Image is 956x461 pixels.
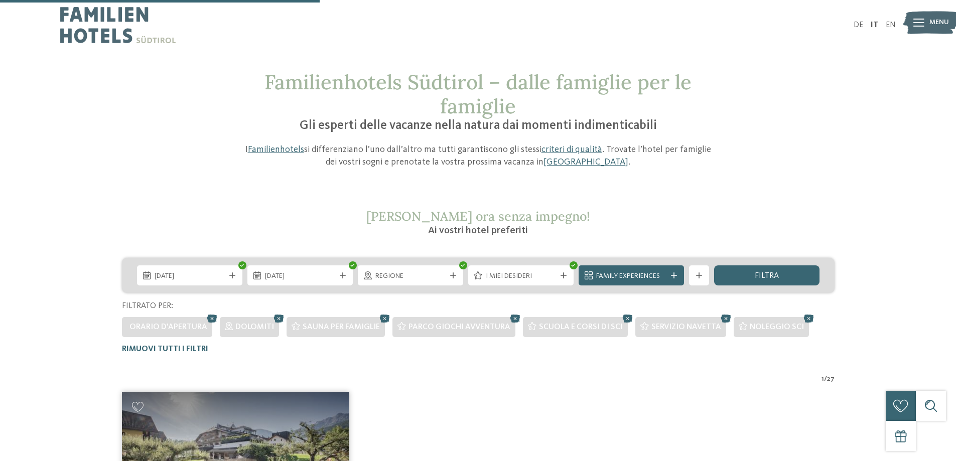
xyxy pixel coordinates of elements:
span: Gli esperti delle vacanze nella natura dai momenti indimenticabili [300,119,657,132]
span: [PERSON_NAME] ora senza impegno! [366,208,590,224]
span: 1 [822,374,824,384]
a: Familienhotels [248,145,304,154]
span: Orario d'apertura [129,323,207,331]
p: I si differenziano l’uno dall’altro ma tutti garantiscono gli stessi . Trovate l’hotel per famigl... [240,143,717,169]
a: DE [854,21,863,29]
span: Regione [375,271,446,281]
a: criteri di qualità [541,145,602,154]
span: Parco giochi avventura [408,323,510,331]
span: I miei desideri [486,271,556,281]
span: 27 [827,374,835,384]
span: filtra [755,272,779,280]
span: Menu [929,18,949,28]
span: Noleggio sci [750,323,804,331]
span: [DATE] [155,271,225,281]
span: Filtrato per: [122,302,173,310]
span: Scuola e corsi di sci [539,323,623,331]
span: Ai vostri hotel preferiti [428,226,528,236]
a: EN [886,21,896,29]
span: [DATE] [265,271,335,281]
span: Family Experiences [596,271,666,281]
a: [GEOGRAPHIC_DATA] [543,158,628,167]
a: IT [871,21,878,29]
span: Servizio navetta [651,323,721,331]
span: Rimuovi tutti i filtri [122,345,208,353]
span: Dolomiti [235,323,274,331]
span: / [824,374,827,384]
span: Sauna per famiglie [303,323,380,331]
span: Familienhotels Südtirol – dalle famiglie per le famiglie [264,69,692,119]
